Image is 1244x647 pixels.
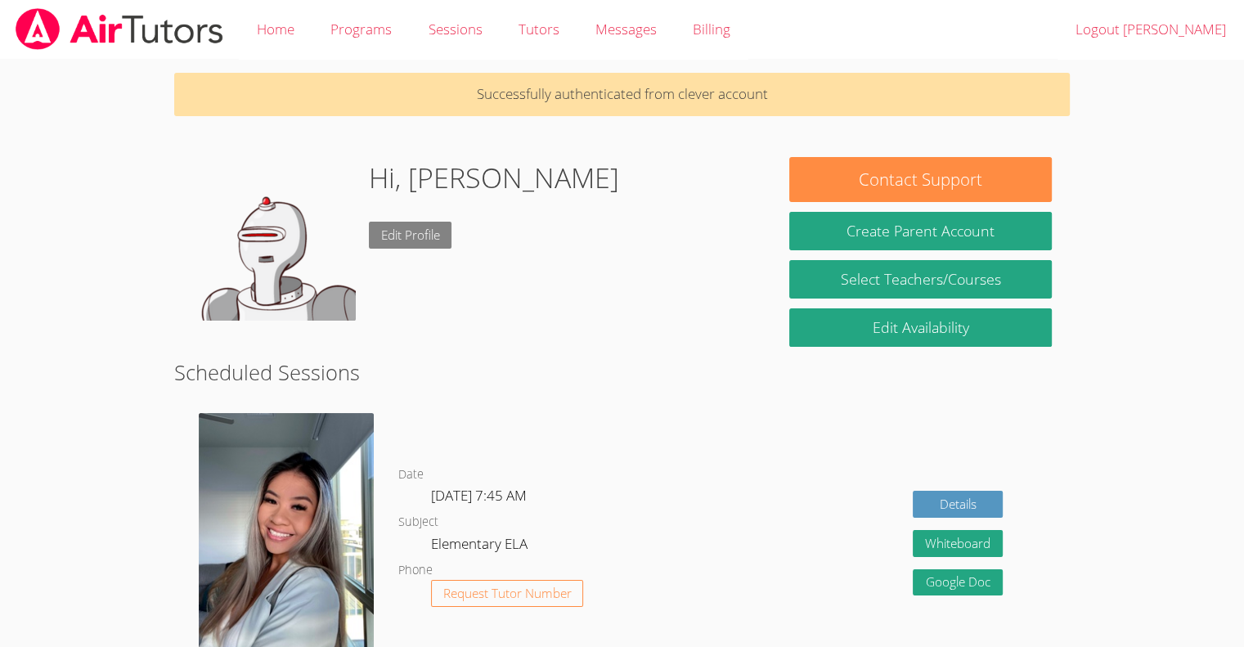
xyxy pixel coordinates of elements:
dt: Date [398,465,424,485]
img: airtutors_banner-c4298cdbf04f3fff15de1276eac7730deb9818008684d7c2e4769d2f7ddbe033.png [14,8,225,50]
a: Edit Profile [369,222,452,249]
span: Request Tutor Number [442,587,571,600]
a: Google Doc [913,569,1003,596]
a: Edit Availability [789,308,1052,347]
h2: Scheduled Sessions [174,357,1070,388]
h1: Hi, [PERSON_NAME] [369,157,619,199]
img: default.png [192,157,356,321]
button: Create Parent Account [789,212,1052,250]
dd: Elementary ELA [431,532,531,560]
dt: Subject [398,512,438,532]
span: [DATE] 7:45 AM [431,486,527,505]
span: Messages [595,20,657,38]
a: Details [913,491,1003,518]
dt: Phone [398,560,433,581]
a: Select Teachers/Courses [789,260,1052,299]
button: Request Tutor Number [431,580,584,607]
button: Whiteboard [913,530,1003,557]
button: Contact Support [789,157,1052,202]
p: Successfully authenticated from clever account [174,73,1070,116]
